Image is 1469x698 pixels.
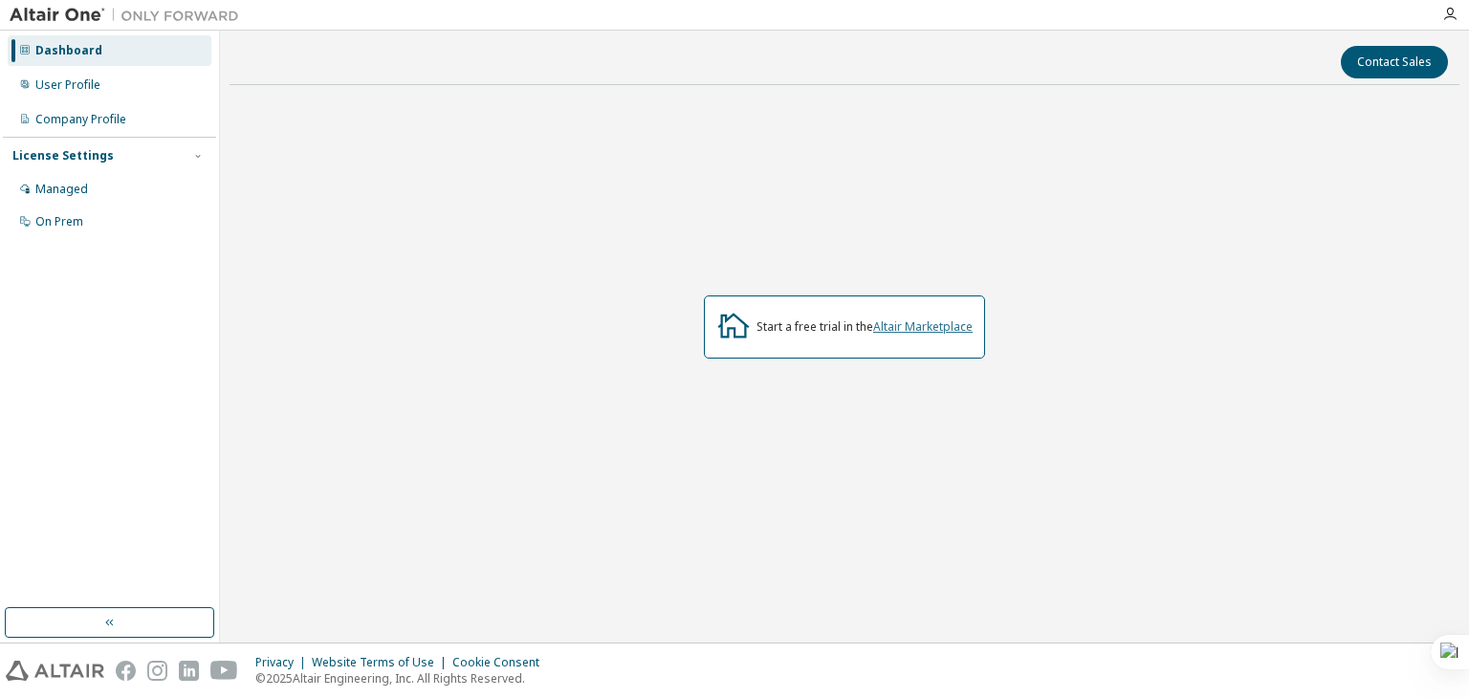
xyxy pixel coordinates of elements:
[10,6,249,25] img: Altair One
[35,43,102,58] div: Dashboard
[210,661,238,681] img: youtube.svg
[35,112,126,127] div: Company Profile
[756,319,973,335] div: Start a free trial in the
[35,77,100,93] div: User Profile
[179,661,199,681] img: linkedin.svg
[35,182,88,197] div: Managed
[452,655,551,670] div: Cookie Consent
[255,670,551,687] p: © 2025 Altair Engineering, Inc. All Rights Reserved.
[873,318,973,335] a: Altair Marketplace
[35,214,83,229] div: On Prem
[1341,46,1448,78] button: Contact Sales
[147,661,167,681] img: instagram.svg
[312,655,452,670] div: Website Terms of Use
[12,148,114,164] div: License Settings
[116,661,136,681] img: facebook.svg
[6,661,104,681] img: altair_logo.svg
[255,655,312,670] div: Privacy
